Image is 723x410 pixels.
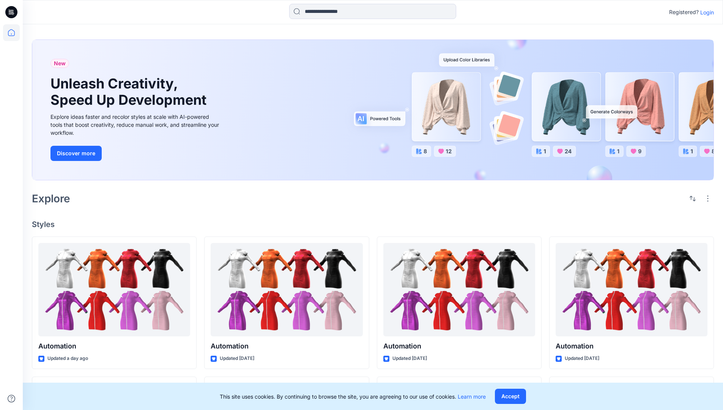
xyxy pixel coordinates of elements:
[220,393,486,401] p: This site uses cookies. By continuing to browse the site, you are agreeing to our use of cookies.
[700,8,714,16] p: Login
[458,393,486,400] a: Learn more
[565,355,599,363] p: Updated [DATE]
[47,355,88,363] p: Updated a day ago
[392,355,427,363] p: Updated [DATE]
[211,341,362,352] p: Automation
[495,389,526,404] button: Accept
[556,243,707,337] a: Automation
[556,341,707,352] p: Automation
[38,341,190,352] p: Automation
[54,59,66,68] span: New
[383,243,535,337] a: Automation
[669,8,699,17] p: Registered?
[50,113,221,137] div: Explore ideas faster and recolor styles at scale with AI-powered tools that boost creativity, red...
[383,341,535,352] p: Automation
[50,146,102,161] button: Discover more
[211,243,362,337] a: Automation
[32,220,714,229] h4: Styles
[220,355,254,363] p: Updated [DATE]
[50,76,210,108] h1: Unleash Creativity, Speed Up Development
[38,243,190,337] a: Automation
[50,146,221,161] a: Discover more
[32,192,70,205] h2: Explore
